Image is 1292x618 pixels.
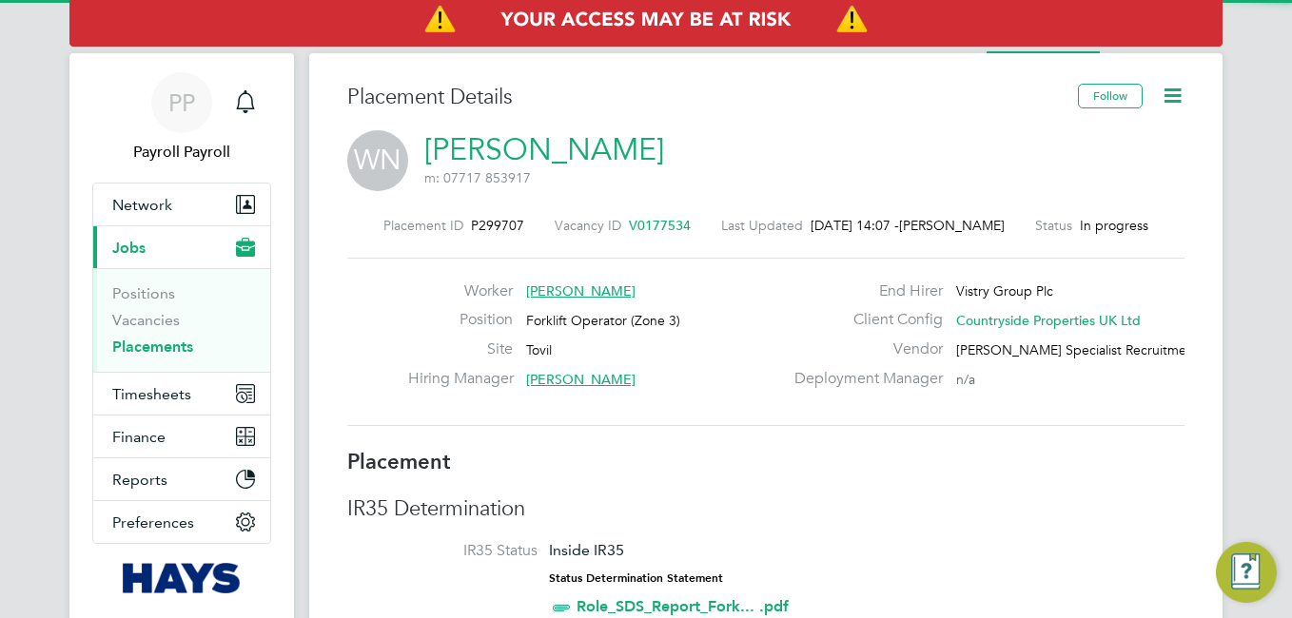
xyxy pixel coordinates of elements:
label: Hiring Manager [408,369,513,389]
span: V0177534 [629,217,691,234]
label: Client Config [783,310,943,330]
button: Preferences [93,501,270,543]
span: PP [168,90,195,115]
a: Role_SDS_Report_Fork... .pdf [577,597,789,615]
h3: IR35 Determination [347,495,1184,523]
h3: Placement Details [347,84,1064,111]
span: m: 07717 853917 [424,169,531,186]
span: Preferences [112,513,194,531]
a: Positions [112,284,175,302]
span: Forklift Operator (Zone 3) [526,312,680,329]
label: Last Updated [721,217,803,234]
span: Countryside Properties UK Ltd [956,312,1141,329]
label: End Hirer [783,281,943,301]
a: Placements [112,338,193,356]
div: Jobs [93,268,270,372]
span: n/a [956,371,975,388]
a: [PERSON_NAME] [424,131,664,168]
span: Payroll Payroll [92,141,271,164]
button: Finance [93,415,270,457]
span: [DATE] 14:07 - [811,217,899,234]
label: Vacancy ID [555,217,621,234]
span: P299707 [471,217,524,234]
button: Reports [93,458,270,500]
span: Tovil [526,341,552,358]
span: WN [347,130,408,191]
label: Deployment Manager [783,369,943,389]
span: Finance [112,428,166,446]
label: Site [408,339,513,359]
label: Worker [408,281,513,301]
button: Timesheets [93,373,270,415]
span: Timesheets [112,385,191,403]
b: Placement [347,449,451,474]
span: Vistry Group Plc [956,282,1053,299]
a: PPPayroll Payroll [92,72,271,164]
span: [PERSON_NAME] Specialist Recruitment Limited [956,341,1247,358]
span: [PERSON_NAME] [526,371,636,388]
button: Engage Resource Center [1216,542,1277,603]
span: In progress [1080,217,1148,234]
button: Network [93,183,270,225]
span: Jobs [112,239,146,257]
label: Status [1035,217,1072,234]
a: Vacancies [112,311,180,329]
label: Position [408,310,513,330]
label: Placement ID [383,217,463,234]
label: IR35 Status [347,541,538,561]
span: Reports [112,471,167,489]
span: Network [112,196,172,214]
a: Go to home page [92,563,271,593]
span: Inside IR35 [549,541,624,559]
button: Jobs [93,226,270,268]
span: [PERSON_NAME] [526,282,636,299]
span: [PERSON_NAME] [899,217,1005,234]
label: Vendor [783,339,943,359]
img: hays-logo-retina.png [123,563,242,593]
button: Follow [1078,84,1143,108]
strong: Status Determination Statement [549,571,723,585]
